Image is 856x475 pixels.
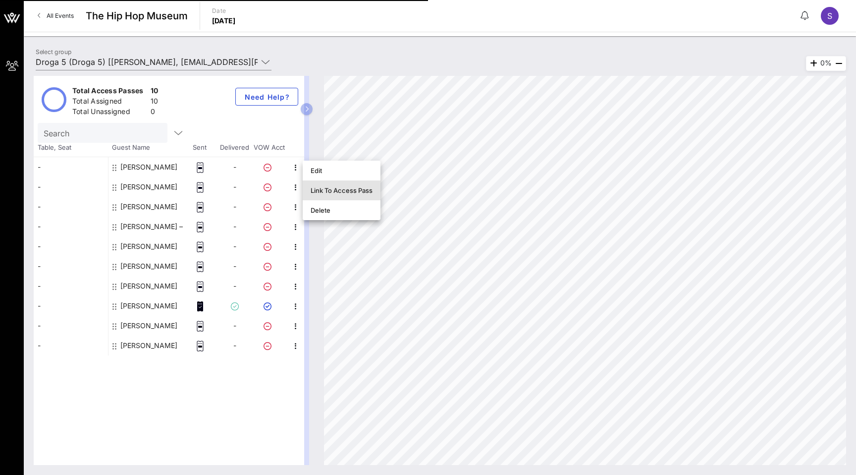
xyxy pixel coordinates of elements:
span: All Events [47,12,74,19]
span: - [233,222,236,231]
div: Total Unassigned [72,107,147,119]
div: Christopher Thomas [120,197,177,217]
div: - [34,217,108,237]
span: - [233,202,236,211]
div: - [34,336,108,356]
a: All Events [32,8,80,24]
div: - [34,177,108,197]
div: s [821,7,839,25]
span: Sent [182,143,217,153]
span: - [233,341,236,350]
div: - [34,256,108,276]
div: 10 [151,96,159,109]
span: - [233,242,236,250]
div: - [34,276,108,296]
div: Delete [311,206,373,214]
span: - [233,163,236,171]
div: - [34,296,108,316]
div: Total Assigned [72,96,147,109]
div: - [34,237,108,256]
span: - [233,321,236,330]
div: 0 [151,107,159,119]
span: - [233,262,236,270]
span: - [233,282,236,290]
span: Guest Name [108,143,182,153]
div: Courtney Richardson – [120,217,183,237]
p: Date [212,6,236,16]
span: Need Help? [244,93,290,101]
div: 10 [151,86,159,98]
div: Carrie Levy [120,177,177,197]
div: - [34,157,108,177]
div: Link To Access Pass [311,186,373,194]
div: stefane rosa [120,296,177,316]
div: Mark Green [120,237,177,256]
div: Viktoria Burak [120,336,177,356]
span: Table, Seat [34,143,108,153]
div: Pelle Sjoenell [120,256,177,276]
button: Need Help? [235,88,298,106]
div: Total Access Passes [72,86,147,98]
label: Select group [36,48,71,56]
span: s [827,11,832,21]
div: 0% [806,56,846,71]
span: - [233,182,236,191]
p: [DATE] [212,16,236,26]
div: Tattiana Bamba [120,316,177,336]
div: - [34,316,108,336]
span: Delivered [217,143,252,153]
div: - [34,197,108,217]
span: VOW Acct [252,143,286,153]
span: The Hip Hop Museum [86,8,188,23]
div: Ruby Robinson [120,276,177,296]
div: Ashley Celestin [120,157,177,177]
div: Edit [311,167,373,175]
